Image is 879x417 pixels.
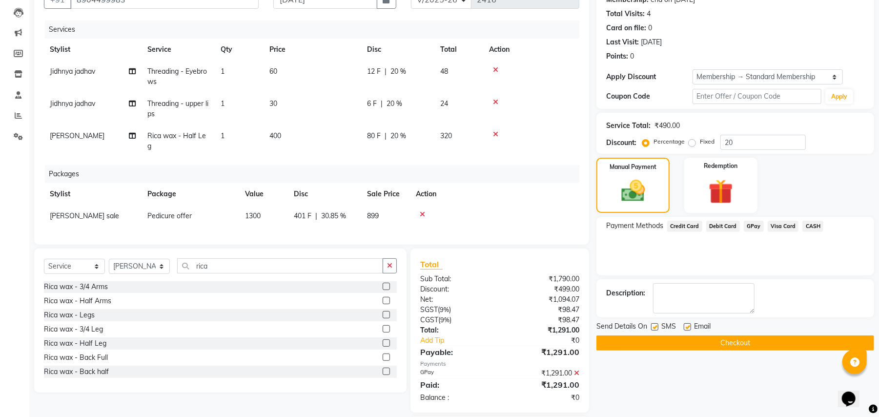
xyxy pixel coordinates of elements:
[440,131,452,140] span: 320
[606,91,692,102] div: Coupon Code
[142,39,215,61] th: Service
[420,360,579,368] div: Payments
[221,131,225,140] span: 1
[367,131,381,141] span: 80 F
[606,72,692,82] div: Apply Discount
[667,221,702,232] span: Credit Card
[825,89,853,104] button: Apply
[269,99,277,108] span: 30
[630,51,634,62] div: 0
[500,368,587,378] div: ₹1,291.00
[361,183,410,205] th: Sale Price
[413,315,500,325] div: ( )
[500,305,587,315] div: ₹98.47
[413,274,500,284] div: Sub Total:
[221,99,225,108] span: 1
[44,310,95,320] div: Rica wax - Legs
[413,393,500,403] div: Balance :
[44,353,108,363] div: Rica wax - Back Full
[706,221,740,232] span: Debit Card
[147,99,208,118] span: Threading - upper lips
[606,51,628,62] div: Points:
[596,321,647,334] span: Send Details On
[288,183,361,205] th: Disc
[142,183,239,205] th: Package
[701,176,741,207] img: _gift.svg
[694,321,711,334] span: Email
[440,316,450,324] span: 9%
[45,165,587,183] div: Packages
[410,183,579,205] th: Action
[641,37,662,47] div: [DATE]
[420,259,443,270] span: Total
[44,282,108,292] div: Rica wax - 3/4 Arms
[50,131,104,140] span: [PERSON_NAME]
[147,67,207,86] span: Threading - Eyebrows
[381,99,383,109] span: |
[500,393,587,403] div: ₹0
[50,67,95,76] span: Jidhnya jadhav
[361,39,434,61] th: Disc
[606,23,646,33] div: Card on file:
[45,21,587,39] div: Services
[413,368,500,378] div: GPay
[802,221,823,232] span: CASH
[44,296,111,306] div: Rica wax - Half Arms
[704,162,737,170] label: Redemption
[744,221,764,232] span: GPay
[693,89,821,104] input: Enter Offer / Coupon Code
[315,211,317,221] span: |
[500,274,587,284] div: ₹1,790.00
[514,335,587,346] div: ₹0
[367,99,377,109] span: 6 F
[596,335,874,351] button: Checkout
[606,121,651,131] div: Service Total:
[610,163,656,171] label: Manual Payment
[44,367,109,377] div: Rica wax - Back half
[420,305,438,314] span: SGST
[483,39,579,61] th: Action
[500,315,587,325] div: ₹98.47
[390,131,406,141] span: 20 %
[606,288,645,298] div: Description:
[385,131,387,141] span: |
[269,131,281,140] span: 400
[647,9,651,19] div: 4
[434,39,483,61] th: Total
[50,99,95,108] span: Jidhnya jadhav
[440,67,448,76] span: 48
[440,99,448,108] span: 24
[147,131,206,150] span: Rica wax - Half Leg
[440,306,449,313] span: 9%
[215,39,264,61] th: Qty
[413,294,500,305] div: Net:
[264,39,361,61] th: Price
[648,23,652,33] div: 0
[367,66,381,77] span: 12 F
[44,183,142,205] th: Stylist
[294,211,311,221] span: 401 F
[413,346,500,358] div: Payable:
[385,66,387,77] span: |
[606,37,639,47] div: Last Visit:
[654,137,685,146] label: Percentage
[221,67,225,76] span: 1
[500,294,587,305] div: ₹1,094.07
[606,138,636,148] div: Discount:
[500,346,587,358] div: ₹1,291.00
[269,67,277,76] span: 60
[413,305,500,315] div: ( )
[500,284,587,294] div: ₹499.00
[606,9,645,19] div: Total Visits:
[838,378,869,407] iframe: chat widget
[606,221,663,231] span: Payment Methods
[387,99,402,109] span: 20 %
[413,325,500,335] div: Total:
[413,379,500,391] div: Paid:
[44,338,106,349] div: Rica wax - Half Leg
[700,137,715,146] label: Fixed
[661,321,676,334] span: SMS
[500,325,587,335] div: ₹1,291.00
[50,211,119,220] span: [PERSON_NAME] sale
[245,211,261,220] span: 1300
